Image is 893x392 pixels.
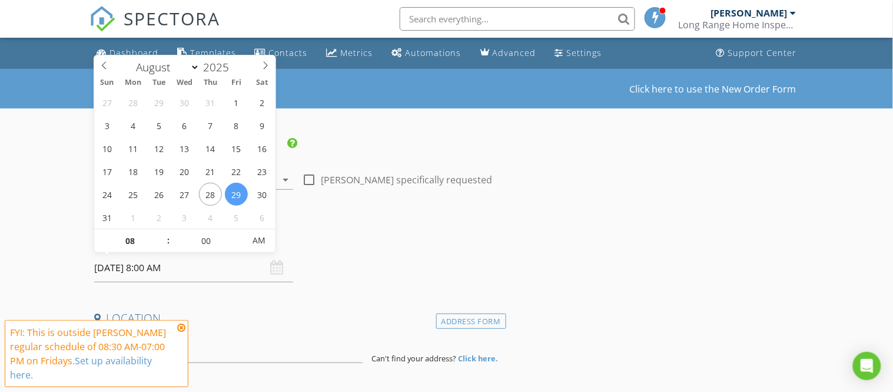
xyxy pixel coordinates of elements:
[10,354,152,381] a: Set up availability here.
[121,114,144,137] span: August 4, 2025
[198,79,224,87] span: Thu
[678,19,796,31] div: Long Range Home Inspections
[630,84,796,94] a: Click here to use the New Order Form
[89,16,220,41] a: SPECTORA
[322,42,378,64] a: Metrics
[250,42,313,64] a: Contacts
[387,42,466,64] a: Automations (Basic)
[372,353,457,364] span: Can't find your address?
[251,91,274,114] span: August 2, 2025
[251,114,274,137] span: August 9, 2025
[94,334,363,363] input: Address Search
[147,183,170,206] span: August 26, 2025
[321,174,493,186] label: [PERSON_NAME] specifically requested
[225,206,248,229] span: September 5, 2025
[251,160,274,183] span: August 23, 2025
[251,183,274,206] span: August 30, 2025
[10,325,174,382] div: FYI: This is outside [PERSON_NAME] regular schedule of 08:30 AM-07:00 PM on Fridays.
[89,6,115,32] img: The Best Home Inspection Software - Spectora
[406,47,462,58] div: Automations
[147,91,170,114] span: July 29, 2025
[251,137,274,160] span: August 16, 2025
[199,206,222,229] span: September 4, 2025
[147,137,170,160] span: August 12, 2025
[199,91,222,114] span: July 31, 2025
[243,229,275,252] span: Click to toggle
[92,42,163,64] a: Dashboard
[147,160,170,183] span: August 19, 2025
[199,160,222,183] span: August 21, 2025
[199,183,222,206] span: August 28, 2025
[476,42,541,64] a: Advanced
[251,206,274,229] span: September 6, 2025
[279,173,293,187] i: arrow_drop_down
[199,114,222,137] span: August 7, 2025
[550,42,607,64] a: Settings
[94,79,120,87] span: Sun
[225,160,248,183] span: August 22, 2025
[199,137,222,160] span: August 14, 2025
[493,47,536,58] div: Advanced
[94,253,293,282] input: Select date
[250,79,275,87] span: Sat
[224,79,250,87] span: Fri
[94,311,502,326] h4: Location
[341,47,373,58] div: Metrics
[120,79,146,87] span: Mon
[459,353,499,364] strong: Click here.
[400,7,635,31] input: Search everything...
[172,79,198,87] span: Wed
[94,230,502,245] h4: Date/Time
[147,206,170,229] span: September 2, 2025
[225,114,248,137] span: August 8, 2025
[225,91,248,114] span: August 1, 2025
[269,47,308,58] div: Contacts
[95,114,118,137] span: August 3, 2025
[711,7,787,19] div: [PERSON_NAME]
[200,60,238,75] input: Year
[124,6,220,31] span: SPECTORA
[173,160,196,183] span: August 20, 2025
[121,206,144,229] span: September 1, 2025
[711,42,801,64] a: Support Center
[95,160,118,183] span: August 17, 2025
[167,229,170,252] span: :
[121,91,144,114] span: July 28, 2025
[436,314,506,330] div: Address Form
[225,183,248,206] span: August 29, 2025
[95,137,118,160] span: August 10, 2025
[95,91,118,114] span: July 27, 2025
[853,352,881,380] div: Open Intercom Messenger
[173,114,196,137] span: August 6, 2025
[109,47,158,58] div: Dashboard
[567,47,602,58] div: Settings
[728,47,796,58] div: Support Center
[121,160,144,183] span: August 18, 2025
[146,79,172,87] span: Tue
[173,183,196,206] span: August 27, 2025
[95,206,118,229] span: August 31, 2025
[225,137,248,160] span: August 15, 2025
[121,183,144,206] span: August 25, 2025
[190,47,236,58] div: Templates
[95,183,118,206] span: August 24, 2025
[172,42,241,64] a: Templates
[121,137,144,160] span: August 11, 2025
[173,206,196,229] span: September 3, 2025
[147,114,170,137] span: August 5, 2025
[173,137,196,160] span: August 13, 2025
[173,91,196,114] span: July 30, 2025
